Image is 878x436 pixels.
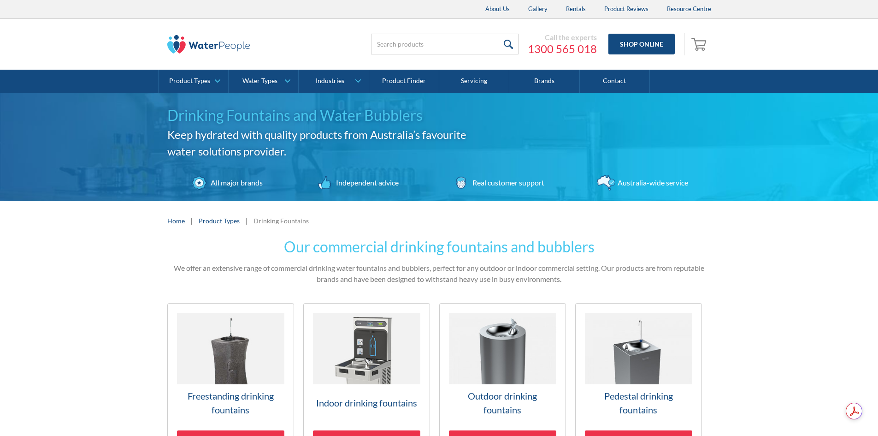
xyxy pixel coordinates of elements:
a: Open empty cart [689,33,711,55]
h3: Pedestal drinking fountains [585,389,692,417]
div: Australia-wide service [615,177,688,188]
input: Search products [371,34,519,54]
img: shopping cart [691,36,709,51]
div: Industries [316,77,344,85]
a: Shop Online [608,34,675,54]
h3: Indoor drinking fountains [313,396,420,410]
a: Product Types [159,70,228,93]
a: Product Types [199,216,240,226]
p: We offer an extensive range of commercial drinking water fountains and bubblers, perfect for any ... [167,263,711,285]
h2: Keep hydrated with quality products from Australia’s favourite water solutions provider. [167,126,481,160]
a: Industries [299,70,368,93]
div: Independent advice [334,177,399,188]
h1: Drinking Fountains and Water Bubblers [167,104,481,126]
a: 1300 565 018 [528,42,597,56]
div: Drinking Fountains [253,216,309,226]
div: All major brands [208,177,263,188]
div: Real customer support [470,177,544,188]
div: Water Types [242,77,277,85]
img: The Water People [167,35,250,54]
a: Brands [509,70,579,93]
a: Water Types [229,70,298,93]
iframe: podium webchat widget bubble [786,390,878,436]
h2: Our commercial drinking fountains and bubblers [167,236,711,258]
a: Product Finder [369,70,439,93]
div: Call the experts [528,33,597,42]
h3: Outdoor drinking fountains [449,389,556,417]
div: | [189,215,194,226]
a: Home [167,216,185,226]
a: Contact [580,70,650,93]
div: Product Types [169,77,210,85]
div: | [244,215,249,226]
a: Servicing [439,70,509,93]
h3: Freestanding drinking fountains [177,389,284,417]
